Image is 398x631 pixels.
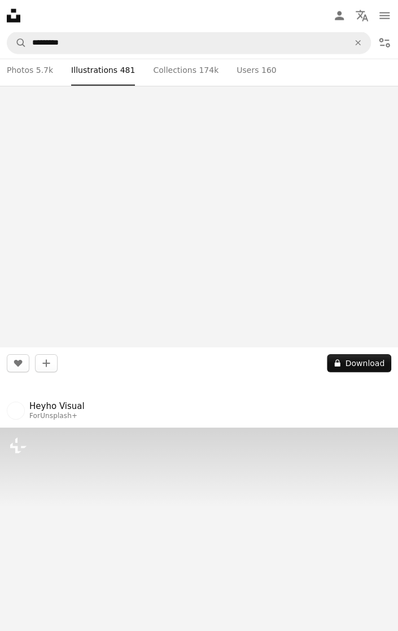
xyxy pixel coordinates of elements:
span: 5.7k [36,64,53,76]
button: Add to Collection [35,354,58,372]
button: Clear [345,32,370,54]
button: Download [327,354,391,372]
form: Find visuals sitewide [7,32,371,54]
a: Heyho Visual [29,401,85,412]
span: 174k [199,64,218,76]
a: Log in / Sign up [328,5,351,27]
button: Filters [373,32,396,54]
a: Collections 174k [153,54,218,86]
a: Photos 5.7k [7,54,53,86]
a: Users 160 [237,54,276,86]
button: Language [351,5,373,27]
button: Menu [373,5,396,27]
img: Go to Heyho Visual's profile [7,402,25,420]
button: Like [7,354,29,372]
a: Unsplash+ [40,412,77,420]
a: Home — Unsplash [7,9,20,23]
div: For [29,412,85,421]
span: 160 [261,64,277,76]
button: Search Unsplash [7,32,27,54]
